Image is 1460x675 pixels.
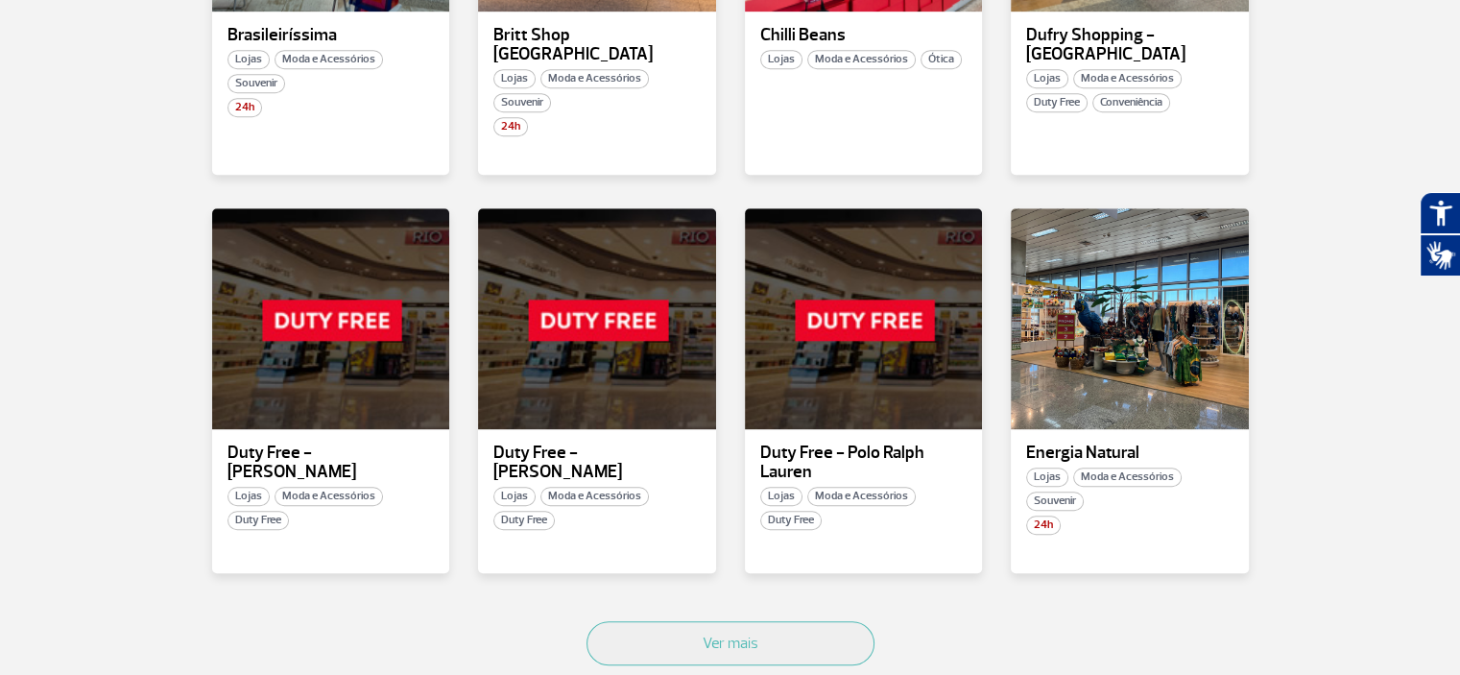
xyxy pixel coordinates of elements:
span: Moda e Acessórios [1073,468,1182,487]
span: Moda e Acessórios [540,69,649,88]
span: Lojas [760,50,802,69]
p: Dufry Shopping - [GEOGRAPHIC_DATA] [1026,26,1233,64]
p: Brasileiríssima [227,26,435,45]
button: Abrir recursos assistivos. [1420,192,1460,234]
span: Duty Free [493,511,555,530]
span: Moda e Acessórios [1073,69,1182,88]
span: Souvenir [227,74,285,93]
span: 24h [1026,516,1061,535]
span: Lojas [493,69,536,88]
span: Lojas [493,487,536,506]
p: Britt Shop [GEOGRAPHIC_DATA] [493,26,701,64]
span: Lojas [1026,69,1068,88]
span: Moda e Acessórios [275,487,383,506]
span: Duty Free [760,511,822,530]
p: Chilli Beans [760,26,968,45]
p: Duty Free - Polo Ralph Lauren [760,444,968,482]
button: Ver mais [586,621,874,665]
span: Ótica [921,50,962,69]
span: Moda e Acessórios [807,487,916,506]
span: Duty Free [227,511,289,530]
span: 24h [493,117,528,136]
span: Moda e Acessórios [540,487,649,506]
span: Lojas [760,487,802,506]
span: Moda e Acessórios [807,50,916,69]
p: Duty Free - [PERSON_NAME] [493,444,701,482]
button: Abrir tradutor de língua de sinais. [1420,234,1460,277]
span: Duty Free [1026,93,1088,112]
span: Lojas [227,50,270,69]
span: 24h [227,98,262,117]
p: Duty Free - [PERSON_NAME] [227,444,435,482]
span: Souvenir [493,93,551,112]
p: Energia Natural [1026,444,1233,463]
span: Conveniência [1092,93,1170,112]
div: Plugin de acessibilidade da Hand Talk. [1420,192,1460,277]
span: Moda e Acessórios [275,50,383,69]
span: Lojas [227,487,270,506]
span: Souvenir [1026,492,1084,511]
span: Lojas [1026,468,1068,487]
